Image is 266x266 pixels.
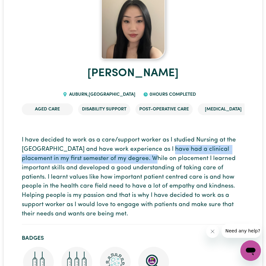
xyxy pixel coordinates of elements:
li: Post-operative care [135,103,193,116]
li: Aged Care [22,103,73,116]
p: I have decided to work as a care/support worker as I studied Nursing at the [GEOGRAPHIC_DATA] and... [22,136,245,219]
h2: Badges [22,235,245,242]
iframe: Button to launch messaging window [240,240,261,261]
iframe: Close message [206,225,219,238]
span: 0 hours completed [148,92,196,97]
iframe: Message from company [222,224,261,238]
a: [PERSON_NAME] [87,68,179,79]
span: AUBURN , [GEOGRAPHIC_DATA] [68,92,135,97]
li: [MEDICAL_DATA] [198,103,249,116]
li: Disability Support [78,103,130,116]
